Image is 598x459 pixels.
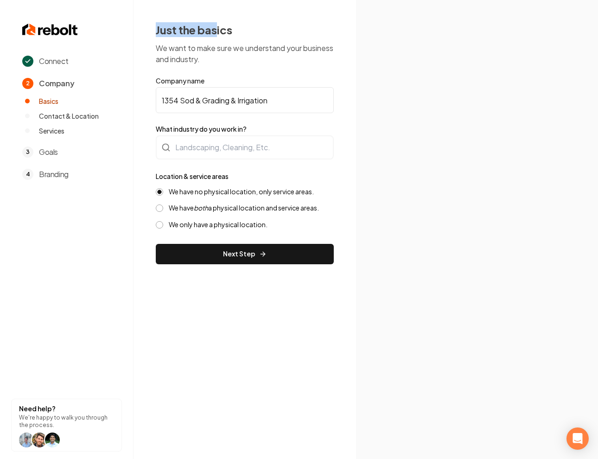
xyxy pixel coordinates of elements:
span: 2 [22,78,33,89]
span: Connect [39,56,68,67]
h2: Just the basics [156,22,334,37]
label: We have a physical location and service areas. [169,204,319,212]
span: Goals [39,147,58,158]
img: help icon arwin [45,433,60,447]
span: Basics [39,96,58,106]
span: 4 [22,169,33,180]
button: Need help?We're happy to walk you through the process.help icon Willhelp icon Willhelp icon arwin [11,399,122,452]
img: help icon Will [32,433,47,447]
input: Company name [156,87,334,113]
img: help icon Will [19,433,34,447]
p: We're happy to walk you through the process. [19,414,114,429]
span: Contact & Location [39,111,99,121]
label: We have no physical location, only service areas. [169,187,314,196]
label: Location & service areas [156,172,229,180]
p: We want to make sure we understand your business and industry. [156,43,334,65]
span: Services [39,126,64,135]
div: Open Intercom Messenger [566,427,589,450]
button: Next Step [156,244,334,264]
img: Rebolt Logo [22,22,78,37]
i: both [194,204,208,212]
label: What industry do you work in? [156,124,334,134]
strong: Need help? [19,404,56,413]
span: Company [39,78,74,89]
label: We only have a physical location. [169,220,267,229]
span: 3 [22,147,33,158]
span: Branding [39,169,69,180]
label: Company name [156,76,334,85]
